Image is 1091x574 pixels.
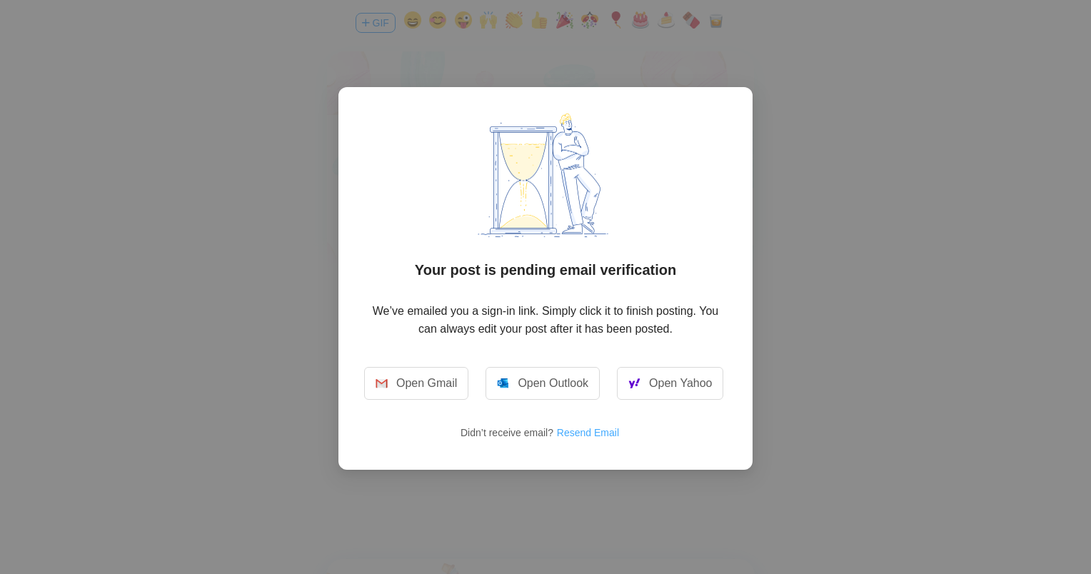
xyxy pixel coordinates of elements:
h2: Your post is pending email verification [364,260,727,280]
a: Open Gmail [364,367,468,400]
a: Open Outlook [486,367,600,400]
p: We’ve emailed you a sign-in link. Simply click it to finish posting. You can always edit your pos... [364,302,727,338]
p: Didn’t receive email? [364,421,727,444]
a: Open Yahoo [617,367,723,400]
img: Greeted [376,379,388,388]
img: Greeted [497,378,509,389]
img: Greeted [438,113,653,238]
img: Greeted [628,375,640,392]
button: Resend Email [556,421,630,444]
